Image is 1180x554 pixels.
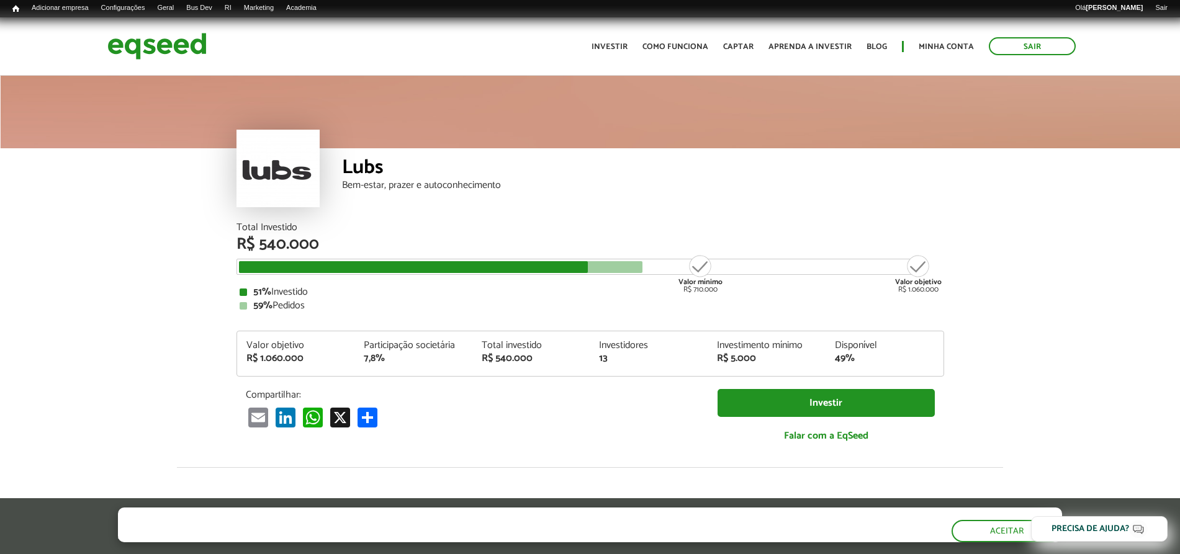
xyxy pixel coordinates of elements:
a: LinkedIn [273,407,298,427]
div: Bem-estar, prazer e autoconhecimento [342,181,944,190]
p: Ao clicar em "aceitar", você aceita nossa . [118,530,567,542]
a: Minha conta [919,43,974,51]
div: R$ 710.000 [677,254,724,293]
strong: 51% [253,284,271,300]
div: R$ 540.000 [236,236,944,252]
div: R$ 5.000 [717,354,816,364]
a: Blog [867,43,887,51]
a: Academia [280,3,323,13]
a: WhatsApp [300,407,325,427]
div: R$ 1.060.000 [246,354,346,364]
img: EqSeed [107,30,207,63]
div: R$ 540.000 [482,354,581,364]
div: Participação societária [364,341,463,351]
a: RI [218,3,238,13]
div: 49% [835,354,934,364]
div: Investidores [599,341,698,351]
a: Marketing [238,3,280,13]
a: Email [246,407,271,427]
a: Bus Dev [180,3,218,13]
a: Como funciona [642,43,708,51]
div: Investido [240,287,941,297]
a: X [328,407,353,427]
div: Pedidos [240,301,941,311]
a: Adicionar empresa [25,3,95,13]
a: Sair [989,37,1076,55]
span: Início [12,4,19,13]
strong: Valor mínimo [678,276,723,288]
button: Aceitar [952,520,1062,542]
a: Sair [1149,3,1174,13]
div: Valor objetivo [246,341,346,351]
div: Investimento mínimo [717,341,816,351]
a: política de privacidade e de cookies [282,531,425,542]
div: Total Investido [236,223,944,233]
a: Captar [723,43,754,51]
strong: Valor objetivo [895,276,942,288]
div: 7,8% [364,354,463,364]
a: Configurações [95,3,151,13]
p: Compartilhar: [246,389,699,401]
div: Disponível [835,341,934,351]
div: R$ 1.060.000 [895,254,942,293]
h5: O site da EqSeed utiliza cookies para melhorar sua navegação. [118,507,567,527]
a: Investir [718,389,935,417]
div: 13 [599,354,698,364]
a: Geral [151,3,180,13]
a: Falar com a EqSeed [718,423,935,449]
a: Início [6,3,25,15]
a: Investir [592,43,628,51]
div: Total investido [482,341,581,351]
a: Share [355,407,380,427]
strong: [PERSON_NAME] [1086,4,1143,11]
strong: 59% [253,297,272,314]
a: Olá[PERSON_NAME] [1069,3,1149,13]
a: Aprenda a investir [768,43,852,51]
div: Lubs [342,158,944,181]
